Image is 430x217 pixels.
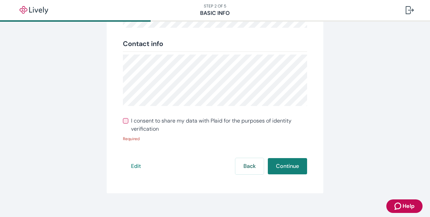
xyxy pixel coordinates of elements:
svg: Zendesk support icon [394,202,403,210]
button: Log out [400,2,419,18]
img: Lively [15,6,53,14]
span: I consent to share my data with Plaid for the purposes of identity verification [131,117,307,133]
p: Required [123,136,307,142]
button: Edit [123,158,149,174]
button: Back [235,158,264,174]
button: Zendesk support iconHelp [386,199,423,213]
div: Contact info [123,39,307,49]
span: Help [403,202,414,210]
button: Continue [268,158,307,174]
